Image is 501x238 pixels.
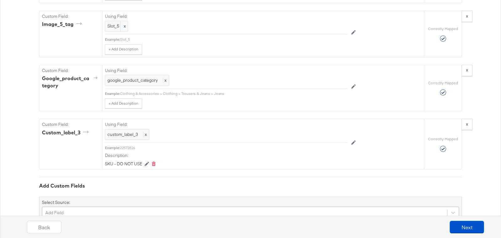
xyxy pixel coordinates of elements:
[105,44,142,54] button: + Add Description
[105,13,348,19] label: Using Field:
[42,21,84,28] div: image_5_tag
[39,182,462,189] div: Add Custom Fields
[42,75,100,89] div: google_product_category
[105,153,348,158] label: Description:
[466,13,468,19] strong: x
[105,98,142,108] button: + Add Description
[42,122,100,127] label: Custom Field:
[107,23,126,29] span: Slot_5
[120,21,128,31] span: x
[163,77,167,83] span: x
[105,91,120,96] div: Example:
[462,65,473,76] button: x
[450,221,484,233] button: Next
[428,26,458,31] label: Correctly Mapped
[105,161,142,167] div: SKU - DO NOT USE
[107,77,158,83] span: google_product_category
[143,132,147,137] span: x
[462,11,473,22] button: x
[466,67,468,73] strong: x
[27,221,61,233] button: Back
[428,80,458,85] label: Correctly Mapped
[42,199,70,205] label: Select Source:
[120,145,348,150] div: 22572816
[45,210,64,216] div: Add Field
[105,145,120,150] div: Example:
[105,122,348,127] label: Using Field:
[107,132,138,137] span: custom_label_3
[42,129,91,136] div: custom_label_3
[120,91,348,96] div: Clothing & Accessories > Clothing > Trousers & Jeans > Jeans
[105,37,120,42] div: Example:
[428,137,458,142] label: Correctly Mapped
[462,119,473,130] button: x
[466,121,468,127] strong: x
[42,13,100,19] label: Custom Field:
[42,68,100,74] label: Custom Field:
[120,37,348,42] div: Slot_5
[105,68,348,74] label: Using Field:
